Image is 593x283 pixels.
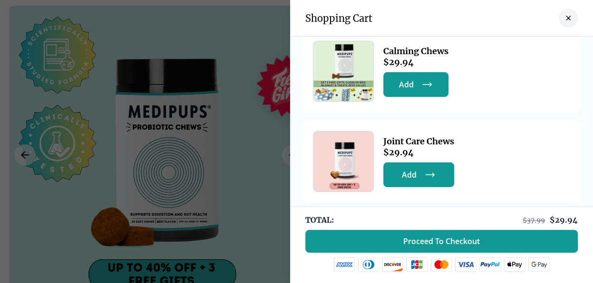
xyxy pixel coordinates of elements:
[383,162,454,187] button: Add
[403,236,480,246] span: Proceed To Checkout
[431,257,452,272] img: mastercard
[313,41,373,101] img: Calming Chews
[383,72,448,97] button: Add
[399,80,414,89] span: Add
[305,215,334,225] span: TOTAL:
[313,41,374,102] a: Calming Chews
[334,257,355,272] img: amex
[402,170,417,179] span: Add
[559,9,578,28] button: close-cart
[305,12,372,24] h3: Shopping Cart
[383,46,448,67] a: Calming Chews$29.94
[550,215,578,225] span: $ 29.94
[382,257,403,272] img: discover
[313,132,373,191] img: Joint Care Chews
[504,257,525,272] img: apple
[383,136,454,158] a: Joint Care Chews$29.94
[528,257,550,272] img: google
[305,230,578,253] button: Proceed To Checkout
[383,46,448,57] span: Calming Chews
[383,136,454,147] span: Joint Care Chews
[479,257,501,272] img: paypal
[523,216,545,225] span: $ 37.99
[358,257,379,272] img: diners-club
[383,57,448,67] span: $ 29.94
[313,131,374,192] a: Joint Care Chews
[406,257,428,272] img: jcb
[383,147,454,158] span: $ 29.94
[455,257,476,272] img: visa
